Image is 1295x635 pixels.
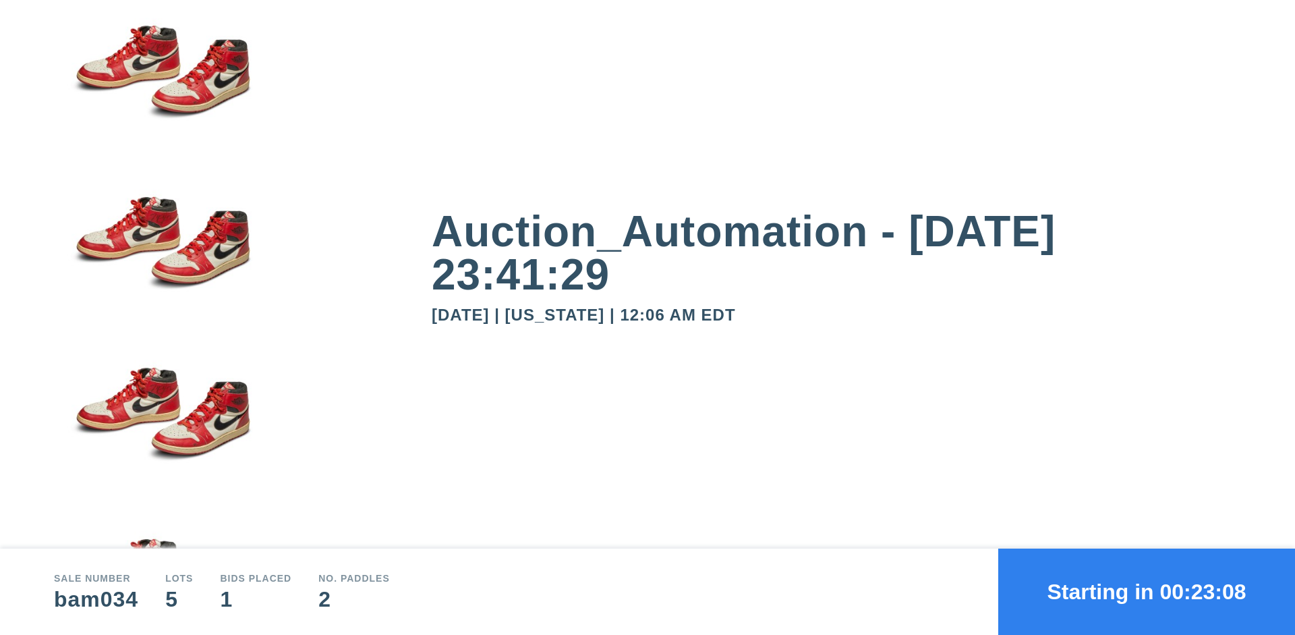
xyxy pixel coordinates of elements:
img: small [54,171,270,343]
button: Starting in 00:23:08 [998,549,1295,635]
img: small [54,342,270,514]
div: Sale number [54,574,138,583]
div: 2 [318,588,390,610]
div: Lots [165,574,193,583]
div: [DATE] | [US_STATE] | 12:06 AM EDT [432,307,1241,323]
div: 1 [220,588,291,610]
div: No. Paddles [318,574,390,583]
div: 5 [165,588,193,610]
div: bam034 [54,588,138,610]
div: Auction_Automation - [DATE] 23:41:29 [432,210,1241,296]
div: Bids Placed [220,574,291,583]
